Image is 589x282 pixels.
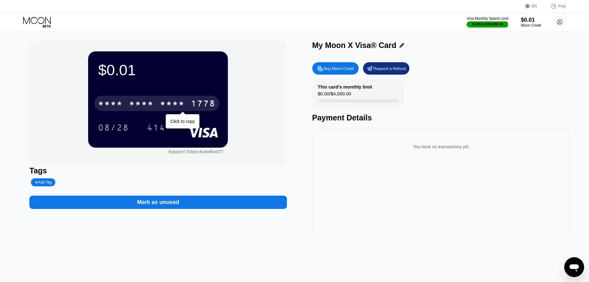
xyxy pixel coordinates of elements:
div: 414 [147,124,165,133]
div: You have no transactions yet [317,138,565,155]
div: EN [532,4,537,8]
div: Visa Monthly Spend Limit$3,963.22/$4,000.00 [467,16,508,28]
div: Click to copy [170,119,195,124]
div: 08/28 [98,124,129,133]
div: FAQ [544,3,566,9]
div: Buy Moon Credit [324,66,354,71]
div: EN [525,3,544,9]
div: $0.01 [521,17,541,23]
div: This card’s monthly limit [318,84,372,89]
div: Request a Refund [363,62,409,75]
div: 08/28 [93,120,134,135]
div: FAQ [558,4,566,8]
div: Request a Refund [373,66,406,71]
div: Buy Moon Credit [312,62,359,75]
div: Mark as unused [29,189,287,209]
div: Add Tag [31,178,55,186]
div: Add Tag [35,180,51,184]
div: Tags [29,166,287,175]
div: $0.01Moon Credit [521,17,541,28]
div: Visa Monthly Spend Limit [467,16,508,21]
div: $0.00 / $4,000.00 [318,91,351,99]
div: Mark as unused [137,199,179,206]
div: My Moon X Visa® Card [312,41,396,50]
div: Support Token: 8c6efbe077 [168,149,223,154]
div: Support Token:8c6efbe077 [168,149,223,154]
div: 414 [142,120,170,135]
div: 1778 [191,99,216,109]
iframe: Button to launch messaging window [564,257,584,277]
div: $0.01 [98,61,218,79]
div: Payment Details [312,113,570,122]
div: Moon Credit [521,23,541,28]
div: $3,963.22 / $4,000.00 [472,22,503,26]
